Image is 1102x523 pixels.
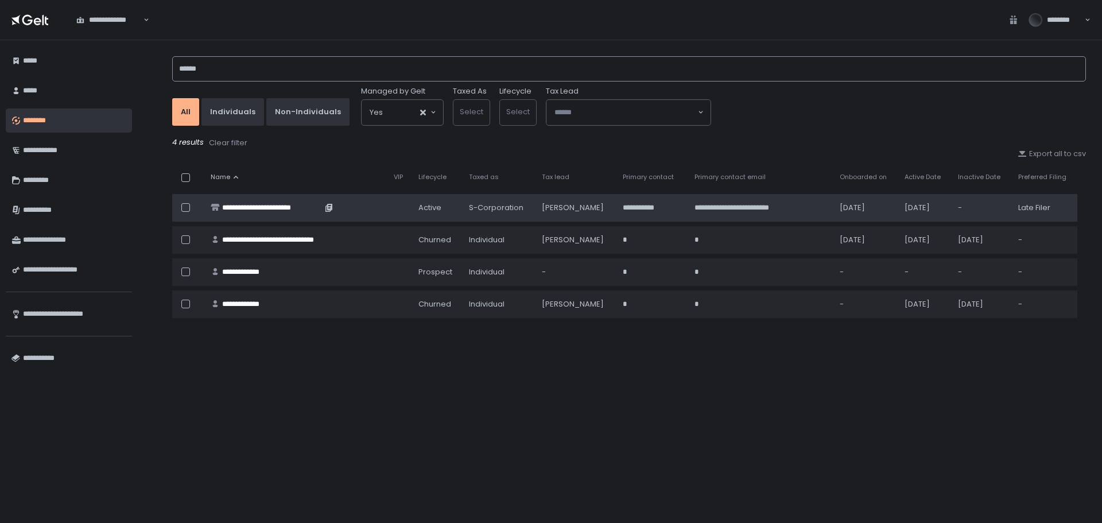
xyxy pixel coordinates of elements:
[499,86,531,96] label: Lifecycle
[958,173,1000,181] span: Inactive Date
[418,235,451,245] span: churned
[840,235,891,245] div: [DATE]
[905,203,944,213] div: [DATE]
[905,173,941,181] span: Active Date
[418,203,441,213] span: active
[394,173,403,181] span: VIP
[905,235,944,245] div: [DATE]
[905,299,944,309] div: [DATE]
[181,107,191,117] div: All
[453,86,487,96] label: Taxed As
[958,267,1004,277] div: -
[542,203,609,213] div: [PERSON_NAME]
[554,107,697,118] input: Search for option
[172,137,1086,149] div: 4 results
[1018,299,1070,309] div: -
[383,107,419,118] input: Search for option
[469,267,528,277] div: Individual
[905,267,944,277] div: -
[542,299,609,309] div: [PERSON_NAME]
[1018,173,1066,181] span: Preferred Filing
[1018,203,1070,213] div: Late Filer
[623,173,674,181] span: Primary contact
[418,173,447,181] span: Lifecycle
[266,98,350,126] button: Non-Individuals
[694,173,766,181] span: Primary contact email
[210,107,255,117] div: Individuals
[1018,267,1070,277] div: -
[418,267,452,277] span: prospect
[469,173,499,181] span: Taxed as
[542,267,609,277] div: -
[208,137,248,149] button: Clear filter
[546,86,579,96] span: Tax Lead
[958,299,1004,309] div: [DATE]
[1018,149,1086,159] button: Export all to csv
[840,267,891,277] div: -
[362,100,443,125] div: Search for option
[69,8,149,32] div: Search for option
[201,98,264,126] button: Individuals
[420,110,426,115] button: Clear Selected
[209,138,247,148] div: Clear filter
[275,107,341,117] div: Non-Individuals
[469,235,528,245] div: Individual
[469,203,528,213] div: S-Corporation
[418,299,451,309] span: churned
[469,299,528,309] div: Individual
[370,107,383,118] span: Yes
[840,203,891,213] div: [DATE]
[172,98,199,126] button: All
[840,173,887,181] span: Onboarded on
[840,299,891,309] div: -
[958,203,1004,213] div: -
[542,235,609,245] div: [PERSON_NAME]
[958,235,1004,245] div: [DATE]
[546,100,711,125] div: Search for option
[361,86,425,96] span: Managed by Gelt
[506,106,530,117] span: Select
[211,173,230,181] span: Name
[1018,235,1070,245] div: -
[542,173,569,181] span: Tax lead
[460,106,483,117] span: Select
